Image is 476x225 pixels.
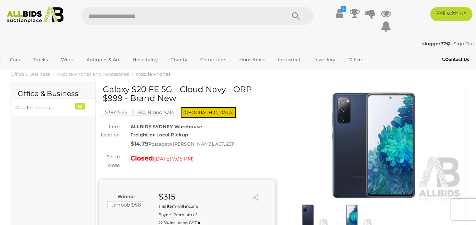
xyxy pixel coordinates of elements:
a: Industrial [273,54,305,66]
span: ( ) [153,156,194,162]
a: slugger77 [422,41,451,46]
span: to [PERSON_NAME], ACT, 2611 [167,141,235,147]
a: Charity [166,54,192,66]
div: Set to close [94,153,125,169]
a: Mobile Phones and Accessories [57,71,129,77]
a: Sign Out [454,41,474,46]
a: Mobile Phones 10 [11,98,95,117]
strong: $315 [158,192,175,202]
a: Big Brand Sale [133,109,178,115]
span: | [451,41,453,46]
h2: Office & Business [18,90,88,97]
strong: slugger77 [422,41,450,46]
a: $ [334,7,345,20]
mark: Big Brand Sale [133,109,178,116]
strong: Freight or Local Pickup [130,132,188,137]
a: Contact Us [442,56,471,63]
a: Sell with us [430,7,472,21]
a: Household [235,54,269,66]
a: Jewellery [309,54,340,66]
b: Winner [117,193,135,199]
a: Office [344,54,366,66]
a: Cars [5,54,24,66]
div: Mobile Phones [15,103,74,112]
h1: Galaxy S20 FE 5G - Cloud Navy - ORP $999 - Brand New [103,85,274,103]
a: Office & Business [11,71,50,77]
b: Contact Us [442,57,469,62]
a: Wine [56,54,78,66]
img: Allbids.com.au [4,7,67,23]
a: 53943-24 [101,109,131,115]
mark: Jimbob1958 [107,201,145,208]
span: [DATE] 7:06 PM [154,156,192,162]
button: Search [278,7,314,25]
strong: Closed [130,154,153,162]
img: Galaxy S20 FE 5G - Cloud Navy - ORP $999 - Brand New [286,89,462,202]
div: 10 [75,103,85,109]
strong: ALLBIDS SYDNEY Warehouse [130,124,202,129]
a: Antiques & Art [82,54,124,66]
a: Mobile Phones [136,71,170,77]
a: [GEOGRAPHIC_DATA] [33,66,93,77]
strong: $14.79 [130,140,149,147]
a: Computers [196,54,231,66]
div: Item location [94,123,125,139]
span: [GEOGRAPHIC_DATA] [181,107,236,118]
i: $ [341,6,346,12]
div: Postage [130,139,275,149]
mark: 53943-24 [101,109,131,116]
li: Unwatch this item [242,193,249,200]
a: Hospitality [128,54,162,66]
a: Sports [5,66,29,77]
a: Trucks [28,54,52,66]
